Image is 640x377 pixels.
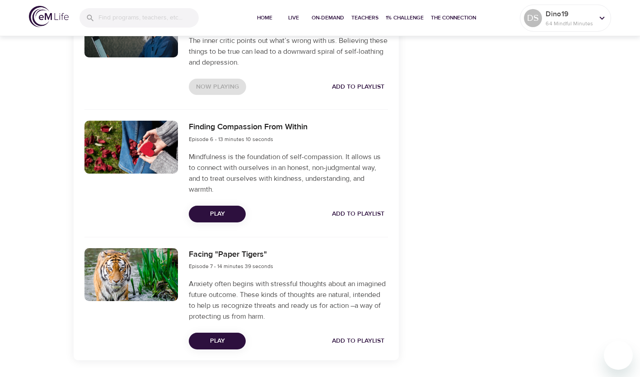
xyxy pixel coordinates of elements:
span: 1% Challenge [386,13,424,23]
h6: Facing "Paper Tigers" [189,248,273,261]
span: Add to Playlist [332,81,384,93]
span: Add to Playlist [332,208,384,220]
p: Mindfulness is the foundation of self-compassion. It allows us to connect with ourselves in an ho... [189,151,388,195]
div: DS [524,9,542,27]
span: Live [283,13,304,23]
span: Episode 7 - 14 minutes 39 seconds [189,263,273,270]
button: Add to Playlist [328,79,388,95]
p: Anxiety often begins with stressful thoughts about an imagined future outcome. These kinds of tho... [189,278,388,322]
p: 64 Mindful Minutes [546,19,593,28]
p: The inner critic points out what’s wrong with us. Believing these things to be true can lead to a... [189,35,388,68]
span: Home [254,13,276,23]
input: Find programs, teachers, etc... [98,8,199,28]
img: logo [29,6,69,27]
span: The Connection [431,13,476,23]
iframe: Button to launch messaging window [604,341,633,370]
button: Add to Playlist [328,206,388,222]
span: Play [196,208,238,220]
span: Teachers [351,13,378,23]
span: Episode 6 - 13 minutes 10 seconds [189,136,273,143]
button: Play [189,206,246,222]
span: On-Demand [312,13,344,23]
span: Add to Playlist [332,335,384,347]
button: Add to Playlist [328,333,388,349]
p: Dino19 [546,9,593,19]
span: Play [196,335,238,347]
button: Play [189,333,246,349]
h6: Finding Compassion From Within [189,121,308,134]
